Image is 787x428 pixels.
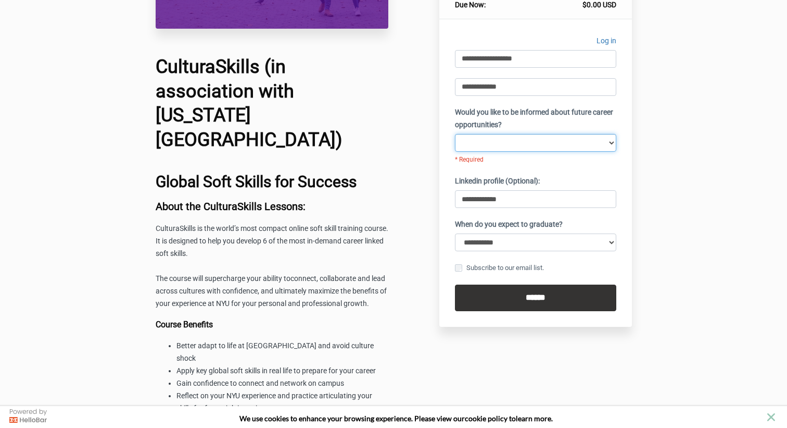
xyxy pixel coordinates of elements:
strong: to [509,414,516,423]
span: CulturaSkills is the world’s most compact online soft skill training course. It is designed to he... [156,224,388,258]
span: We use cookies to enhance your browsing experience. Please view our [239,414,465,423]
a: cookie policy [465,414,507,423]
label: Would you like to be informed about future career opportunities? [455,106,616,131]
h3: About the CulturaSkills Lessons: [156,201,389,212]
span: Better adapt to life at [GEOGRAPHIC_DATA] and avoid culture shock [176,341,374,362]
span: The course will supercharge your ability to [156,274,290,283]
li: * Required [455,154,616,165]
span: $0.00 USD [582,1,616,9]
label: Subscribe to our email list. [455,262,544,274]
span: Reflect on your NYU experience and practice articulating your skills for future job interviews [176,392,372,412]
span: connect, collaborate and lead across cultures with confidence, and ultimately maximize the benefi... [156,274,387,308]
b: Global Soft Skills for Success [156,173,357,191]
label: When do you expect to graduate? [455,218,563,231]
h1: CulturaSkills (in association with [US_STATE][GEOGRAPHIC_DATA]) [156,55,389,152]
span: Gain confidence to connect and network on campus [176,379,344,387]
input: Subscribe to our email list. [455,264,462,272]
span: learn more. [516,414,553,423]
button: close [765,411,778,424]
label: Linkedin profile (Optional): [455,175,540,188]
span: Apply key global soft skills in real life to prepare for your career [176,366,376,375]
b: Course Benefits [156,320,213,329]
a: Log in [596,35,616,50]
